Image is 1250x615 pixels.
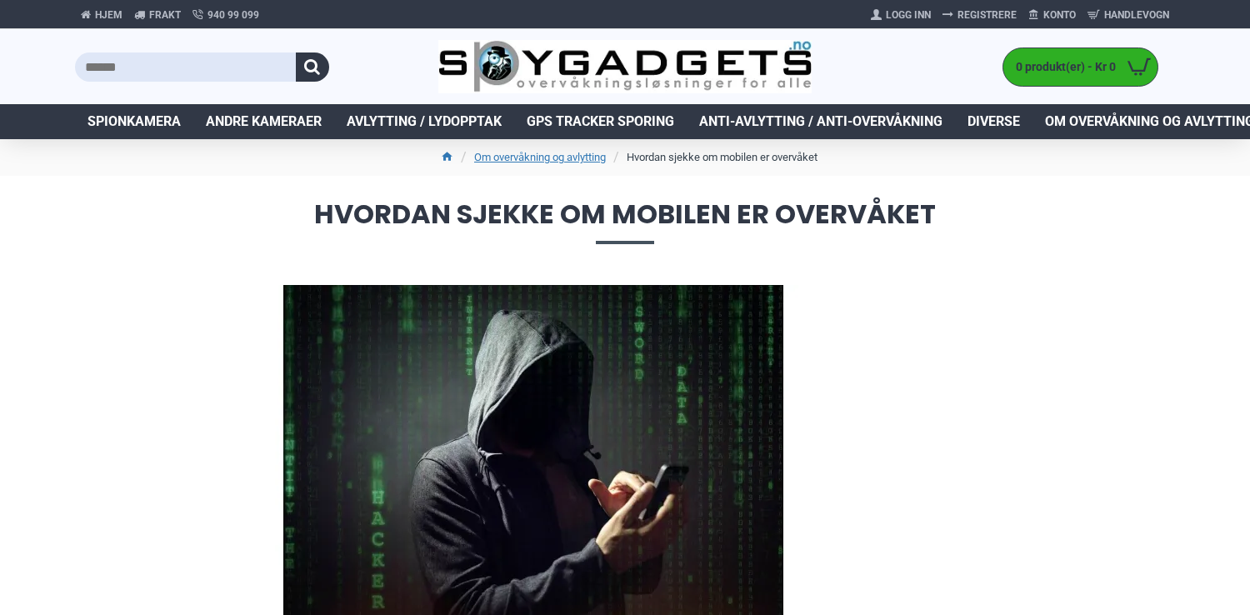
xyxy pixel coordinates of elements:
[1082,2,1175,28] a: Handlevogn
[207,7,259,22] span: 940 99 099
[1022,2,1082,28] a: Konto
[1003,58,1120,76] span: 0 produkt(er) - Kr 0
[149,7,181,22] span: Frakt
[193,104,334,139] a: Andre kameraer
[1043,7,1076,22] span: Konto
[95,7,122,22] span: Hjem
[1104,7,1169,22] span: Handlevogn
[937,2,1022,28] a: Registrere
[699,112,942,132] span: Anti-avlytting / Anti-overvåkning
[474,149,606,166] a: Om overvåkning og avlytting
[438,40,812,94] img: SpyGadgets.no
[687,104,955,139] a: Anti-avlytting / Anti-overvåkning
[967,112,1020,132] span: Diverse
[865,2,937,28] a: Logg Inn
[75,104,193,139] a: Spionkamera
[87,112,181,132] span: Spionkamera
[75,201,1175,243] span: Hvordan sjekke om mobilen er overvåket
[955,104,1032,139] a: Diverse
[1003,48,1157,86] a: 0 produkt(er) - Kr 0
[886,7,931,22] span: Logg Inn
[334,104,514,139] a: Avlytting / Lydopptak
[347,112,502,132] span: Avlytting / Lydopptak
[957,7,1017,22] span: Registrere
[206,112,322,132] span: Andre kameraer
[514,104,687,139] a: GPS Tracker Sporing
[527,112,674,132] span: GPS Tracker Sporing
